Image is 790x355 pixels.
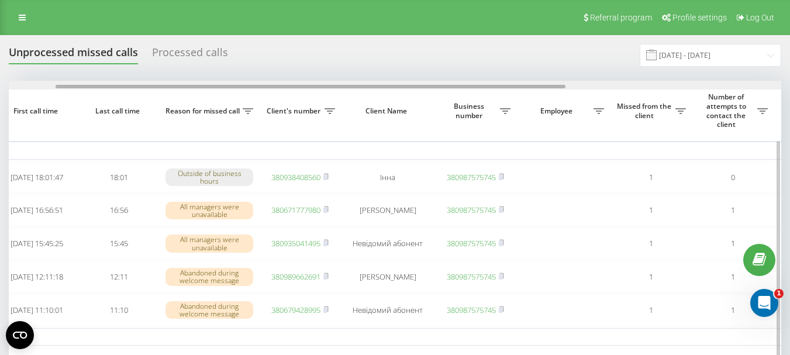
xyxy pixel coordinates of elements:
td: Невідомий абонент [341,295,434,326]
div: Abandoned during welcome message [165,268,253,285]
td: 12:11 [78,261,160,292]
div: All managers were unavailable [165,235,253,252]
td: 1 [610,162,692,193]
td: 1 [692,195,774,226]
td: 11:10 [78,295,160,326]
span: Client Name [351,106,425,116]
a: 380987575745 [447,205,496,215]
div: All managers were unavailable [165,202,253,219]
td: 0 [692,162,774,193]
a: 380987575745 [447,172,496,182]
span: First call time [5,106,68,116]
span: Last call time [87,106,150,116]
span: Log Out [746,13,774,22]
td: [PERSON_NAME] [341,261,434,292]
span: Employee [522,106,594,116]
td: 1 [610,195,692,226]
span: Referral program [590,13,652,22]
span: Number of attempts to contact the client [698,92,757,129]
a: 380671777980 [271,205,320,215]
span: Client's number [265,106,325,116]
a: 380987575745 [447,238,496,249]
td: 15:45 [78,228,160,259]
a: 380989662691 [271,271,320,282]
td: 1 [692,295,774,326]
td: 16:56 [78,195,160,226]
div: Processed calls [152,46,228,64]
span: Missed from the client [616,102,675,120]
a: 380987575745 [447,271,496,282]
div: Unprocessed missed calls [9,46,138,64]
td: 18:01 [78,162,160,193]
a: 380987575745 [447,305,496,315]
iframe: Intercom live chat [750,289,778,317]
td: 1 [610,228,692,259]
span: Reason for missed call [165,106,243,116]
span: Profile settings [672,13,727,22]
a: 380938408560 [271,172,320,182]
td: [PERSON_NAME] [341,195,434,226]
td: Інна [341,162,434,193]
div: Outside of business hours [165,168,253,186]
td: 1 [692,228,774,259]
td: 1 [610,261,692,292]
a: 380679428995 [271,305,320,315]
div: Abandoned during welcome message [165,301,253,319]
span: Business number [440,102,500,120]
td: Невідомий абонент [341,228,434,259]
a: 380935041495 [271,238,320,249]
td: 1 [610,295,692,326]
td: 1 [692,261,774,292]
span: 1 [774,289,784,298]
button: Open CMP widget [6,321,34,349]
